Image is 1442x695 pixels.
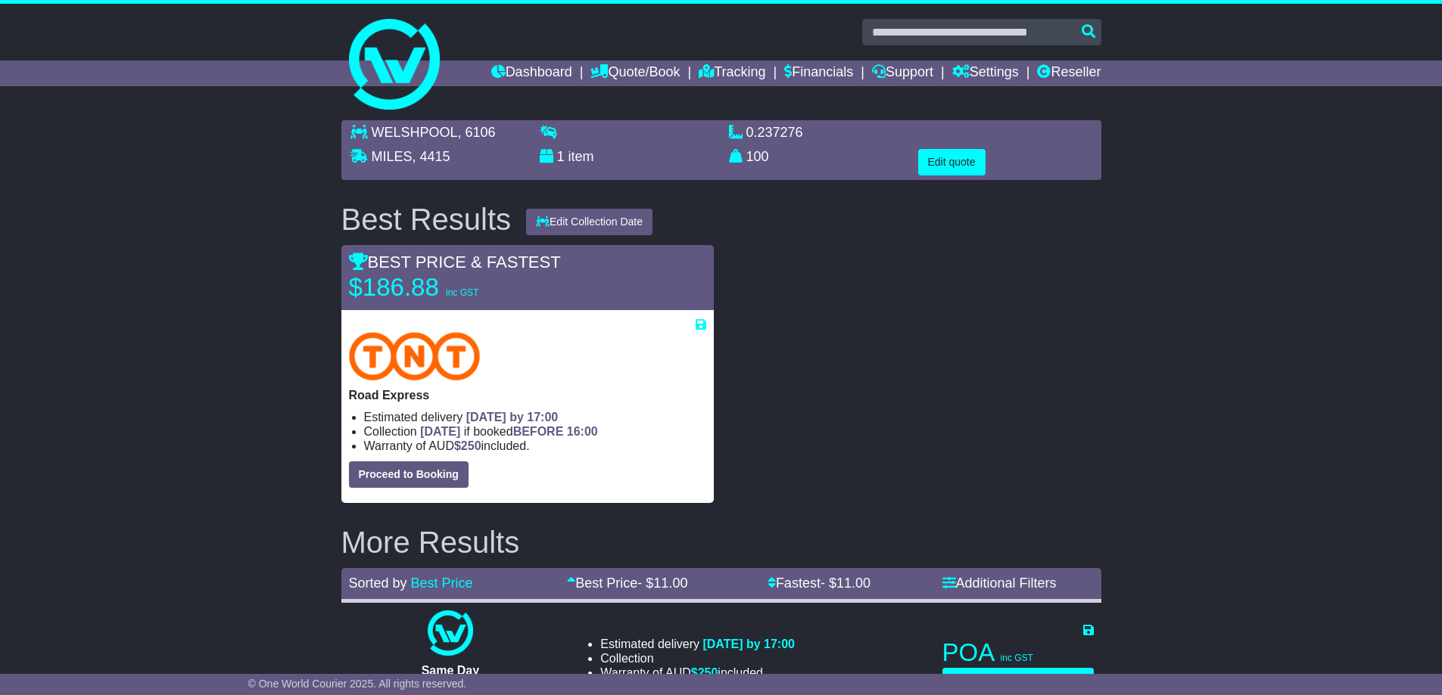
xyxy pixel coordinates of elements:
[1001,653,1033,663] span: inc GST
[461,439,481,452] span: 250
[349,388,706,402] p: Road Express
[942,638,1094,668] p: POA
[341,526,1101,559] h2: More Results
[1037,61,1101,86] a: Reseller
[942,668,1094,694] button: Proceed to Booking
[568,149,594,164] span: item
[821,576,870,591] span: - $
[567,425,598,438] span: 16:00
[872,61,933,86] a: Support
[364,439,706,453] li: Warranty of AUD included.
[702,638,795,650] span: [DATE] by 17:00
[372,125,458,140] span: WELSHPOOL
[557,149,565,164] span: 1
[567,576,687,591] a: Best Price- $11.00
[372,149,413,164] span: MILES
[458,125,496,140] span: , 6106
[600,651,795,666] li: Collection
[691,666,718,679] span: $
[653,576,687,591] span: 11.00
[349,272,538,303] p: $186.88
[746,149,769,164] span: 100
[746,125,803,140] span: 0.237276
[420,425,597,438] span: if booked
[349,461,469,488] button: Proceed to Booking
[334,203,519,236] div: Best Results
[784,61,853,86] a: Financials
[411,576,473,591] a: Best Price
[349,332,481,380] img: TNT Domestic: Road Express
[526,209,652,235] button: Edit Collection Date
[349,253,561,271] span: BEST PRICE & FASTEST
[454,439,481,452] span: $
[446,287,478,298] span: inc GST
[699,61,765,86] a: Tracking
[637,576,687,591] span: - $
[513,425,564,438] span: BEFORE
[428,610,473,656] img: One World Courier: Same Day Nationwide(quotes take 0.5-1 hour)
[836,576,870,591] span: 11.00
[349,576,407,591] span: Sorted by
[466,411,559,424] span: [DATE] by 17:00
[600,666,795,680] li: Warranty of AUD included.
[248,678,467,690] span: © One World Courier 2025. All rights reserved.
[952,61,1019,86] a: Settings
[590,61,680,86] a: Quote/Book
[364,410,706,424] li: Estimated delivery
[918,149,986,175] button: Edit quote
[768,576,870,591] a: Fastest- $11.00
[420,425,460,438] span: [DATE]
[600,637,795,651] li: Estimated delivery
[413,149,450,164] span: , 4415
[491,61,572,86] a: Dashboard
[698,666,718,679] span: 250
[942,576,1057,591] a: Additional Filters
[364,424,706,439] li: Collection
